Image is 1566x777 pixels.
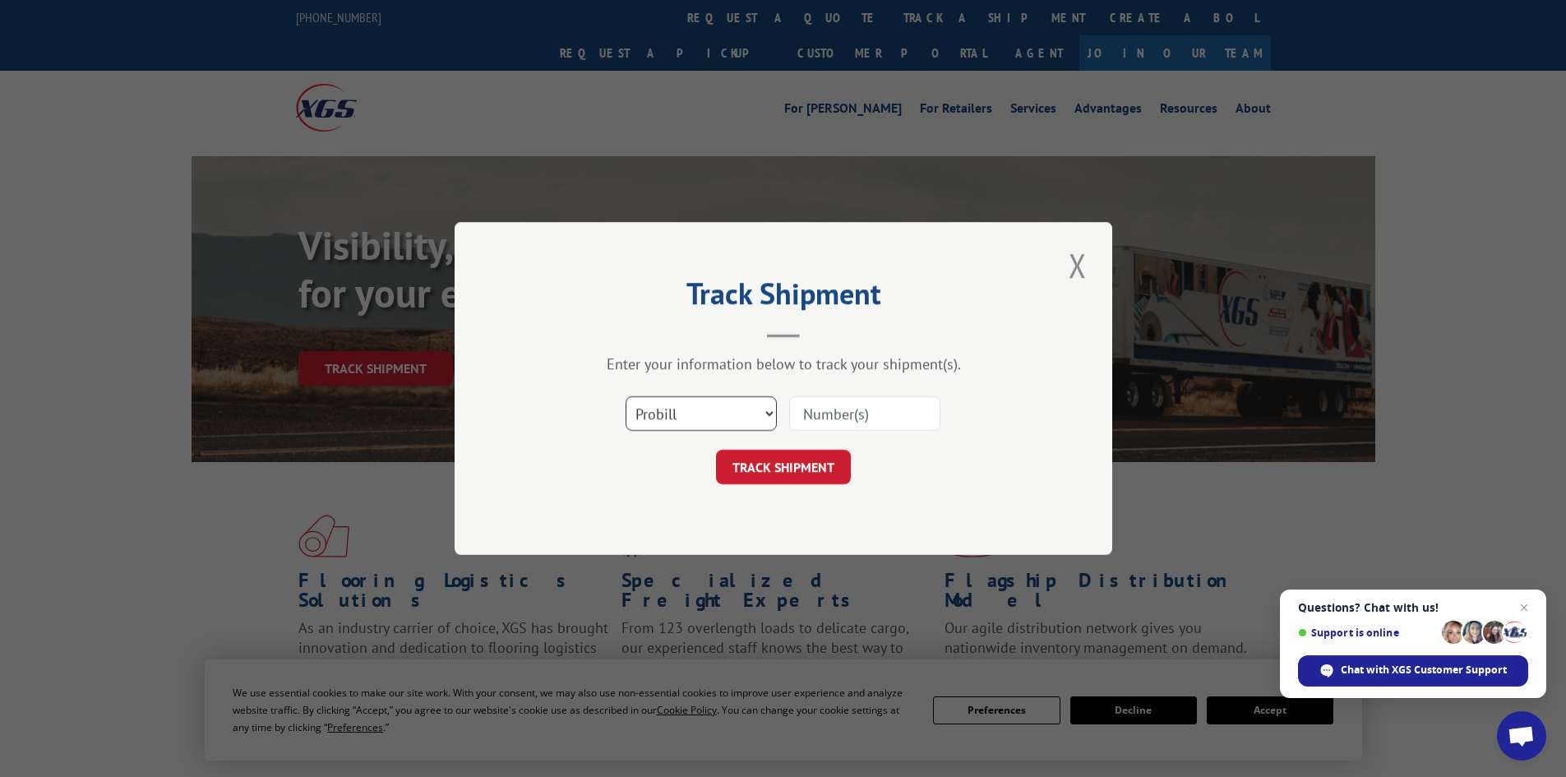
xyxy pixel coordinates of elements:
[1298,627,1436,639] span: Support is online
[1064,243,1092,288] button: Close modal
[716,450,851,484] button: TRACK SHIPMENT
[1298,601,1528,614] span: Questions? Chat with us!
[1341,663,1507,678] span: Chat with XGS Customer Support
[1298,655,1528,687] span: Chat with XGS Customer Support
[537,282,1030,313] h2: Track Shipment
[1497,711,1546,761] a: Open chat
[789,396,940,431] input: Number(s)
[537,354,1030,373] div: Enter your information below to track your shipment(s).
